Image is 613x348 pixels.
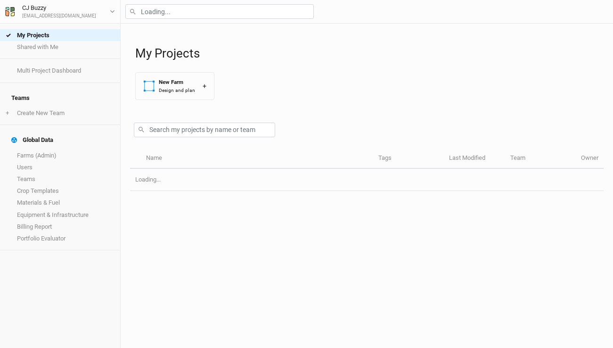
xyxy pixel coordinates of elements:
[159,78,195,86] div: New Farm
[505,149,576,169] th: Team
[6,109,9,117] span: +
[373,149,444,169] th: Tags
[203,81,206,91] div: +
[125,4,314,19] input: Loading...
[11,136,53,144] div: Global Data
[6,89,114,108] h4: Teams
[22,13,96,20] div: [EMAIL_ADDRESS][DOMAIN_NAME]
[22,3,96,13] div: CJ Buzzy
[140,149,373,169] th: Name
[5,3,115,20] button: CJ Buzzy[EMAIL_ADDRESS][DOMAIN_NAME]
[130,169,604,191] td: Loading...
[135,72,214,100] button: New FarmDesign and plan+
[159,87,195,94] div: Design and plan
[134,123,275,137] input: Search my projects by name or team
[444,149,505,169] th: Last Modified
[135,46,604,61] h1: My Projects
[576,149,604,169] th: Owner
